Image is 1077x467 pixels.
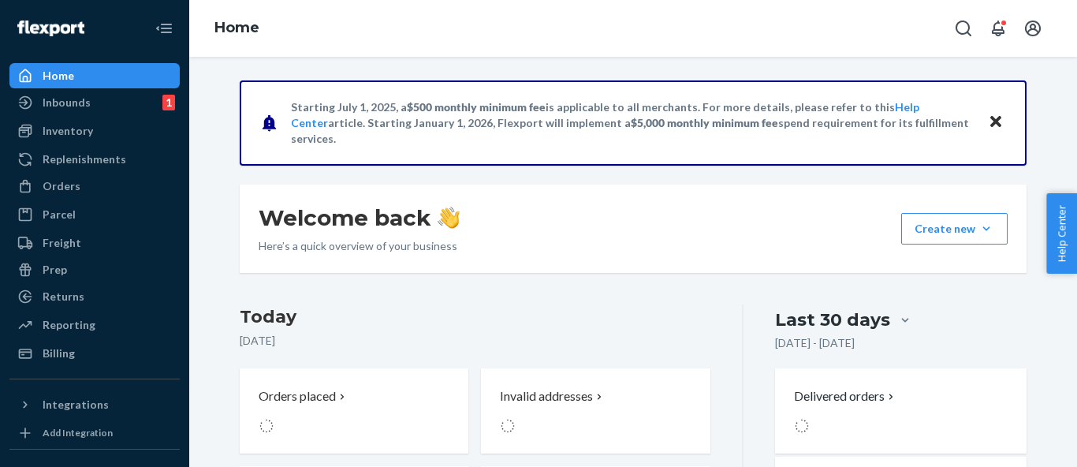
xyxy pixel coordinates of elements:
button: Integrations [9,392,180,417]
div: Returns [43,289,84,304]
a: Prep [9,257,180,282]
span: $500 monthly minimum fee [407,100,546,114]
a: Returns [9,284,180,309]
div: Billing [43,346,75,361]
div: Inbounds [43,95,91,110]
div: Add Integration [43,426,113,439]
p: [DATE] [240,333,710,349]
div: Home [43,68,74,84]
button: Delivered orders [794,387,897,405]
button: Invalid addresses [481,368,710,454]
button: Orders placed [240,368,468,454]
div: Last 30 days [775,308,890,332]
a: Orders [9,174,180,199]
div: Prep [43,262,67,278]
a: Home [214,19,259,36]
p: Orders placed [259,387,336,405]
p: [DATE] - [DATE] [775,335,855,351]
p: Starting July 1, 2025, a is applicable to all merchants. For more details, please refer to this a... [291,99,973,147]
img: hand-wave emoji [438,207,460,229]
button: Open account menu [1017,13,1049,44]
a: Add Integration [9,424,180,443]
a: Reporting [9,312,180,338]
a: Freight [9,230,180,256]
div: Freight [43,235,81,251]
div: 1 [162,95,175,110]
span: $5,000 monthly minimum fee [631,116,778,129]
a: Inbounds1 [9,90,180,115]
div: Replenishments [43,151,126,167]
a: Billing [9,341,180,366]
h3: Today [240,304,710,330]
p: Invalid addresses [500,387,593,405]
button: Create new [901,213,1008,245]
div: Inventory [43,123,93,139]
a: Home [9,63,180,88]
div: Integrations [43,397,109,413]
button: Open notifications [982,13,1014,44]
a: Replenishments [9,147,180,172]
ol: breadcrumbs [202,6,272,51]
a: Parcel [9,202,180,227]
button: Close Navigation [148,13,180,44]
h1: Welcome back [259,204,460,232]
button: Help Center [1046,193,1077,274]
button: Close [986,111,1006,134]
button: Open Search Box [948,13,979,44]
p: Here’s a quick overview of your business [259,238,460,254]
div: Parcel [43,207,76,222]
div: Reporting [43,317,95,333]
a: Inventory [9,118,180,144]
div: Orders [43,178,80,194]
img: Flexport logo [17,21,84,36]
